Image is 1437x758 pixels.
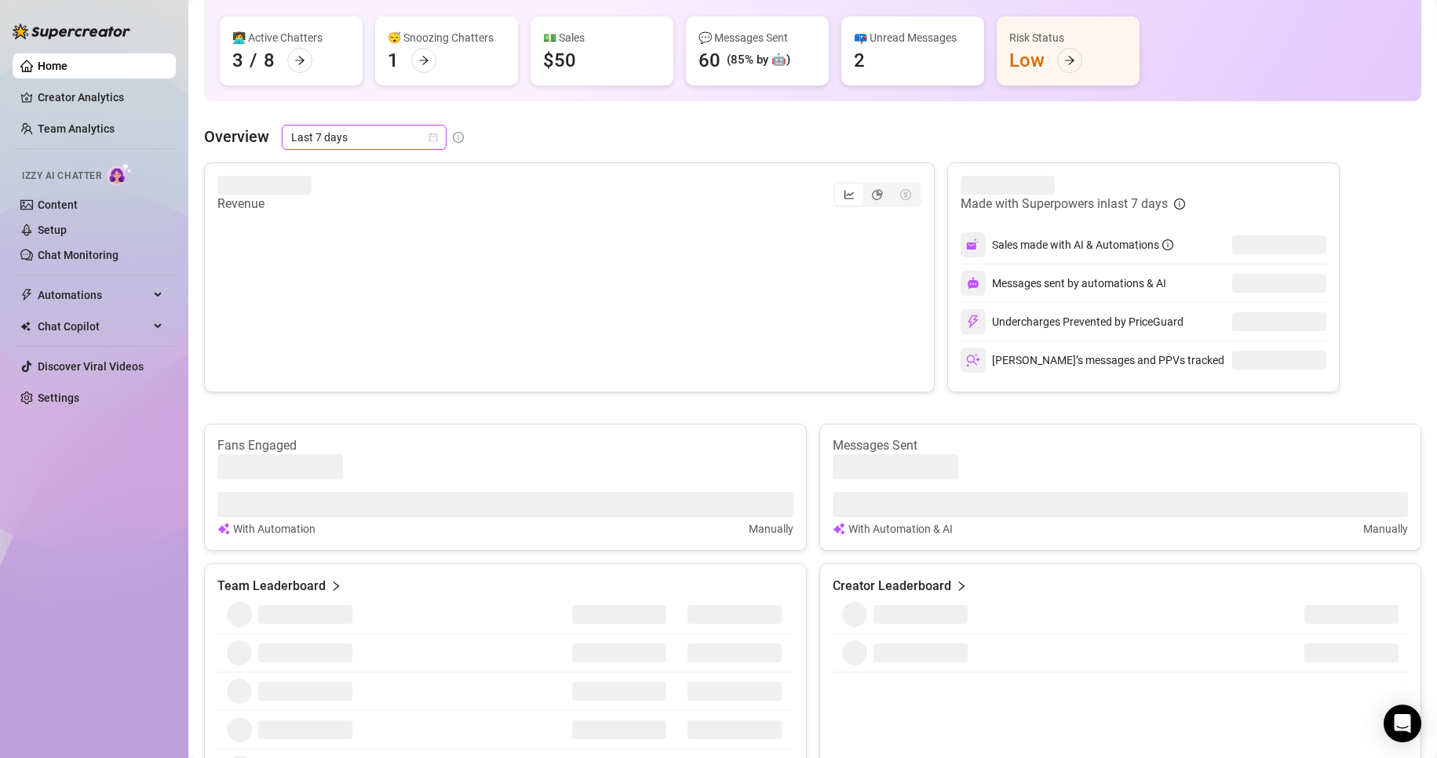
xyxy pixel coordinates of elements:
[38,360,144,373] a: Discover Viral Videos
[1009,29,1127,46] div: Risk Status
[833,520,845,538] img: svg%3e
[232,48,243,73] div: 3
[848,520,953,538] article: With Automation & AI
[1363,520,1408,538] article: Manually
[388,29,505,46] div: 😴 Snoozing Chatters
[38,314,149,339] span: Chat Copilot
[698,48,720,73] div: 60
[961,309,1184,334] div: Undercharges Prevented by PriceGuard
[956,577,967,596] span: right
[900,189,911,200] span: dollar-circle
[854,29,972,46] div: 📪 Unread Messages
[698,29,816,46] div: 💬 Messages Sent
[966,315,980,329] img: svg%3e
[22,169,101,184] span: Izzy AI Chatter
[291,126,437,149] span: Last 7 days
[217,437,793,454] article: Fans Engaged
[1064,55,1075,66] span: arrow-right
[217,577,326,596] article: Team Leaderboard
[20,289,33,301] span: thunderbolt
[38,199,78,211] a: Content
[217,520,230,538] img: svg%3e
[264,48,275,73] div: 8
[727,51,790,70] div: (85% by 🤖)
[543,48,576,73] div: $50
[204,125,269,148] article: Overview
[833,437,1409,454] article: Messages Sent
[38,249,119,261] a: Chat Monitoring
[961,195,1168,213] article: Made with Superpowers in last 7 days
[108,162,132,185] img: AI Chatter
[872,189,883,200] span: pie-chart
[453,132,464,143] span: info-circle
[13,24,130,39] img: logo-BBDzfeDw.svg
[1162,239,1173,250] span: info-circle
[232,29,350,46] div: 👩‍💻 Active Chatters
[233,520,315,538] article: With Automation
[966,238,980,252] img: svg%3e
[967,277,979,290] img: svg%3e
[38,85,163,110] a: Creator Analytics
[844,189,855,200] span: line-chart
[38,60,67,72] a: Home
[833,182,921,207] div: segmented control
[388,48,399,73] div: 1
[20,321,31,332] img: Chat Copilot
[294,55,305,66] span: arrow-right
[749,520,793,538] article: Manually
[1384,705,1421,742] div: Open Intercom Messenger
[992,236,1173,253] div: Sales made with AI & Automations
[217,195,312,213] article: Revenue
[833,577,951,596] article: Creator Leaderboard
[854,48,865,73] div: 2
[429,133,438,142] span: calendar
[966,353,980,367] img: svg%3e
[543,29,661,46] div: 💵 Sales
[961,348,1224,373] div: [PERSON_NAME]’s messages and PPVs tracked
[330,577,341,596] span: right
[418,55,429,66] span: arrow-right
[38,224,67,236] a: Setup
[1174,199,1185,210] span: info-circle
[38,122,115,135] a: Team Analytics
[961,271,1166,296] div: Messages sent by automations & AI
[38,282,149,308] span: Automations
[38,392,79,404] a: Settings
